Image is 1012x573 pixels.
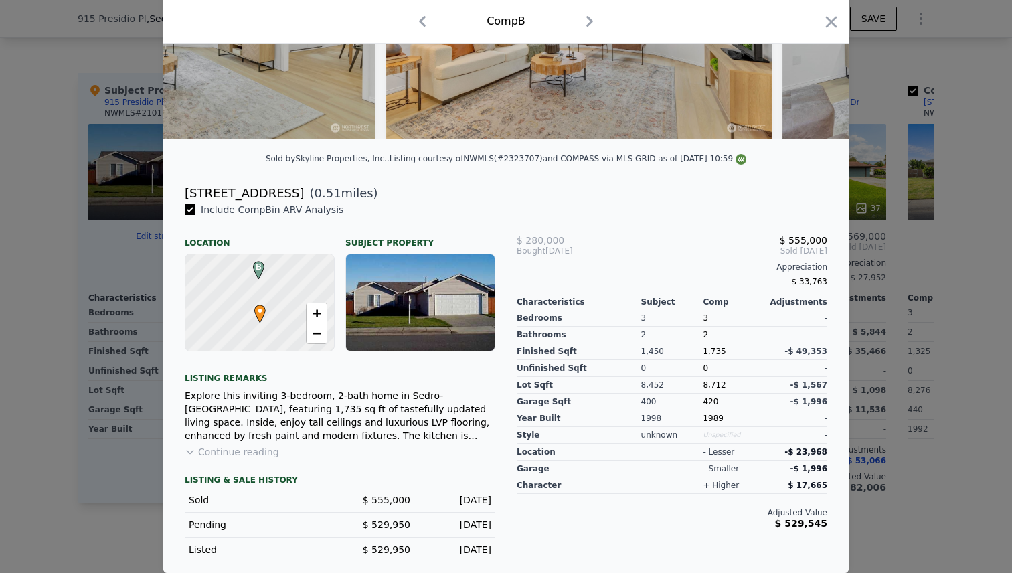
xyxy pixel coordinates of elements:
[189,543,329,556] div: Listed
[185,184,304,203] div: [STREET_ADDRESS]
[517,246,545,256] span: Bought
[363,495,410,505] span: $ 555,000
[250,261,258,269] div: B
[517,327,641,343] div: Bathrooms
[736,154,746,165] img: NWMLS Logo
[517,246,620,256] div: [DATE]
[703,427,765,444] div: Unspecified
[185,389,495,442] div: Explore this inviting 3-bedroom, 2-bath home in Sedro-[GEOGRAPHIC_DATA], featuring 1,735 sq ft of...
[641,360,703,377] div: 0
[185,475,495,488] div: LISTING & SALE HISTORY
[703,397,718,406] span: 420
[620,246,827,256] span: Sold [DATE]
[641,297,703,307] div: Subject
[784,447,827,457] span: -$ 23,968
[703,463,739,474] div: - smaller
[517,427,641,444] div: Style
[790,464,827,473] span: -$ 1,996
[517,461,641,477] div: garage
[641,310,703,327] div: 3
[765,360,827,377] div: -
[517,297,641,307] div: Characteristics
[703,480,739,491] div: + higher
[517,343,641,360] div: Finished Sqft
[304,184,377,203] span: ( miles)
[765,427,827,444] div: -
[251,301,269,321] span: •
[345,227,495,248] div: Subject Property
[313,325,321,341] span: −
[307,323,327,343] a: Zoom out
[189,518,329,531] div: Pending
[765,310,827,327] div: -
[703,363,708,373] span: 0
[266,154,390,163] div: Sold by Skyline Properties, Inc. .
[307,303,327,323] a: Zoom in
[363,519,410,530] span: $ 529,950
[517,477,641,494] div: character
[517,444,641,461] div: location
[775,518,827,529] span: $ 529,545
[421,518,491,531] div: [DATE]
[517,394,641,410] div: Garage Sqft
[363,544,410,555] span: $ 529,950
[195,204,349,215] span: Include Comp B in ARV Analysis
[421,543,491,556] div: [DATE]
[703,446,734,457] div: - lesser
[765,327,827,343] div: -
[788,481,827,490] span: $ 17,665
[790,397,827,406] span: -$ 1,996
[703,410,765,427] div: 1989
[641,410,703,427] div: 1998
[703,327,765,343] div: 2
[390,154,746,163] div: Listing courtesy of NWMLS (#2323707) and COMPASS via MLS GRID as of [DATE] 10:59
[185,227,335,248] div: Location
[703,297,765,307] div: Comp
[517,410,641,427] div: Year Built
[517,360,641,377] div: Unfinished Sqft
[703,380,726,390] span: 8,712
[517,262,827,272] div: Appreciation
[487,13,525,29] div: Comp B
[790,380,827,390] span: -$ 1,567
[189,493,329,507] div: Sold
[780,235,827,246] span: $ 555,000
[315,186,341,200] span: 0.51
[703,313,708,323] span: 3
[517,235,564,246] span: $ 280,000
[703,347,726,356] span: 1,735
[765,410,827,427] div: -
[517,310,641,327] div: Bedrooms
[641,394,703,410] div: 400
[421,493,491,507] div: [DATE]
[251,305,259,313] div: •
[641,427,703,444] div: unknown
[250,261,268,273] span: B
[313,305,321,321] span: +
[641,343,703,360] div: 1,450
[185,445,279,459] button: Continue reading
[517,377,641,394] div: Lot Sqft
[185,362,495,384] div: Listing remarks
[641,377,703,394] div: 8,452
[641,327,703,343] div: 2
[517,507,827,518] div: Adjusted Value
[765,297,827,307] div: Adjustments
[792,277,827,286] span: $ 33,763
[784,347,827,356] span: -$ 49,353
